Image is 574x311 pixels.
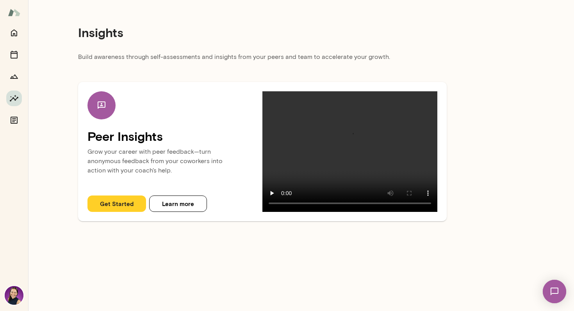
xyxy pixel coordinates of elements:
h4: Peer Insights [87,129,262,144]
img: Rehana Manejwala [5,286,23,305]
button: Insights [6,91,22,106]
img: Mento [8,5,20,20]
button: Learn more [149,195,207,212]
p: Build awareness through self-assessments and insights from your peers and team to accelerate your... [78,52,447,66]
p: Grow your career with peer feedback—turn anonymous feedback from your coworkers into action with ... [87,144,262,183]
button: Sessions [6,47,22,62]
button: Home [6,25,22,41]
div: Peer InsightsGrow your career with peer feedback—turn anonymous feedback from your coworkers into... [78,82,447,221]
button: Growth Plan [6,69,22,84]
button: Get Started [87,195,146,212]
button: Documents [6,112,22,128]
h4: Insights [78,25,123,40]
